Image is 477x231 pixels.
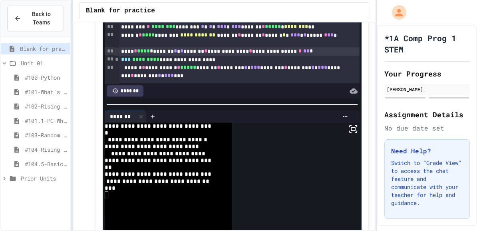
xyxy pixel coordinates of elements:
[25,160,67,168] span: #104.5-Basic Graphics Review
[86,6,155,16] span: Blank for practice
[384,32,470,55] h1: *1A Comp Prog 1 STEM
[25,102,67,110] span: #102-Rising Sun
[7,6,64,31] button: Back to Teams
[25,88,67,96] span: #101-What's This ??
[21,174,67,183] span: Prior Units
[384,3,408,22] div: My Account
[384,109,470,120] h2: Assignment Details
[25,73,67,82] span: #100-Python
[20,44,67,53] span: Blank for practice
[384,68,470,79] h2: Your Progress
[25,117,67,125] span: #101.1-PC-Where am I?
[25,131,67,139] span: #103-Random Box
[25,145,67,154] span: #104-Rising Sun Plus
[384,123,470,133] div: No due date set
[391,159,463,207] p: Switch to "Grade View" to access the chat feature and communicate with your teacher for help and ...
[391,146,463,156] h3: Need Help?
[26,10,57,27] span: Back to Teams
[21,59,67,67] span: Unit 01
[387,86,467,93] div: [PERSON_NAME]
